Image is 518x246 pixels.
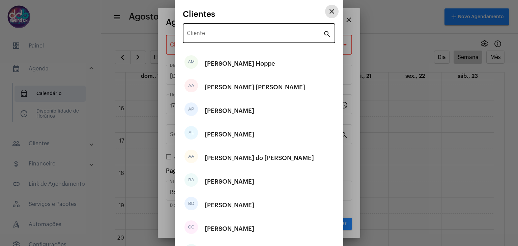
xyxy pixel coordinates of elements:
[323,30,331,38] mat-icon: search
[328,7,336,16] mat-icon: close
[205,148,314,168] div: [PERSON_NAME] do [PERSON_NAME]
[184,197,198,210] div: BD
[205,54,275,74] div: [PERSON_NAME] Hoppe
[205,101,254,121] div: [PERSON_NAME]
[183,10,215,19] span: Clientes
[184,173,198,187] div: BA
[205,219,254,239] div: [PERSON_NAME]
[184,55,198,69] div: AM
[184,102,198,116] div: AP
[184,79,198,92] div: AA
[205,77,305,97] div: [PERSON_NAME] [PERSON_NAME]
[205,172,254,192] div: [PERSON_NAME]
[184,126,198,140] div: AL
[205,195,254,215] div: [PERSON_NAME]
[184,220,198,234] div: CC
[187,32,323,38] input: Pesquisar cliente
[184,150,198,163] div: AA
[205,124,254,145] div: [PERSON_NAME]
